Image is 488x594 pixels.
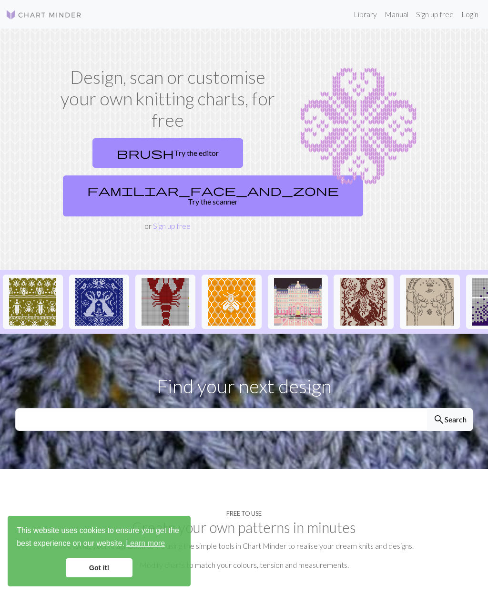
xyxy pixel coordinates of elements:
[406,278,454,326] img: portededurin1.jpg
[202,275,262,329] button: Mehiläinen
[124,536,166,551] a: learn more about cookies
[3,275,63,329] button: Repeating bugs
[381,5,412,24] a: Manual
[427,408,473,431] button: Search
[288,67,429,186] img: Chart example
[87,184,339,197] span: familiar_face_and_zone
[17,525,182,551] span: This website uses cookies to ensure you get the best experience on our website.
[59,67,276,131] h1: Design, scan or customise your own knitting charts, for free
[92,138,243,168] a: Try the editor
[15,519,473,536] h2: Create your own patterns in minutes
[8,516,191,586] div: cookieconsent
[202,296,262,305] a: Mehiläinen
[69,296,129,305] a: Märtas
[15,559,473,571] p: Modify charts to match your colours, tension and measurements.
[9,278,57,326] img: Repeating bugs
[226,510,262,517] h4: Free to use
[268,275,328,329] button: Copy of Grand-Budapest-Hotel-Exterior.jpg
[340,278,387,326] img: IMG_0917.jpeg
[457,5,482,24] a: Login
[15,540,473,552] p: Bring your imagination to life using the simple tools in Chart Minder to realise your dream knits...
[400,296,460,305] a: portededurin1.jpg
[334,275,394,329] button: IMG_0917.jpeg
[153,221,191,230] a: Sign up free
[66,558,132,577] a: dismiss cookie message
[117,146,174,160] span: brush
[400,275,460,329] button: portededurin1.jpg
[15,372,473,400] p: Find your next design
[63,175,363,216] a: Try the scanner
[334,296,394,305] a: IMG_0917.jpeg
[268,296,328,305] a: Copy of Grand-Budapest-Hotel-Exterior.jpg
[433,413,445,426] span: search
[75,278,123,326] img: Märtas
[350,5,381,24] a: Library
[208,278,255,326] img: Mehiläinen
[412,5,457,24] a: Sign up free
[59,134,276,232] div: or
[135,296,195,305] a: Copy of Copy of Lobster
[274,278,322,326] img: Copy of Grand-Budapest-Hotel-Exterior.jpg
[135,275,195,329] button: Copy of Copy of Lobster
[69,275,129,329] button: Märtas
[6,9,82,20] img: Logo
[142,278,189,326] img: Copy of Copy of Lobster
[3,296,63,305] a: Repeating bugs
